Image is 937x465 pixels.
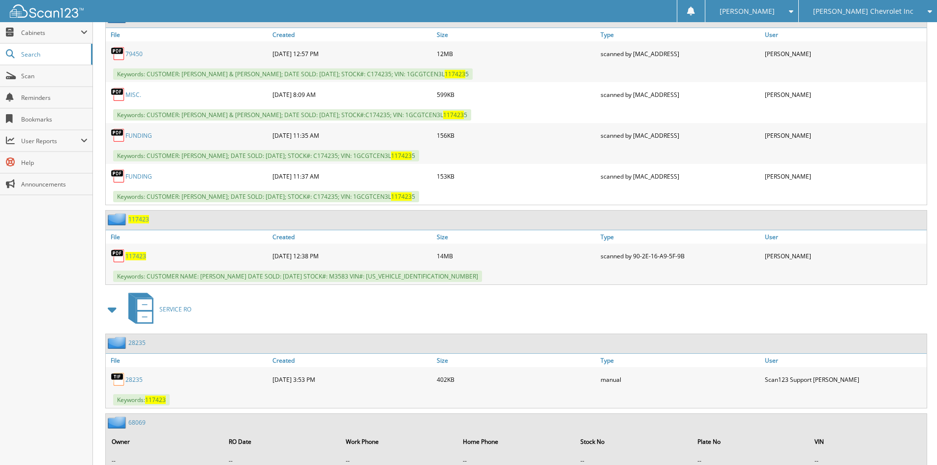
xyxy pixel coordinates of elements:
[113,150,419,161] span: Keywords: CUSTOMER: [PERSON_NAME]; DATE SOLD: [DATE]; STOCK#: C174235; VIN: 1GCGTCEN3L 5
[125,172,152,181] a: FUNDING
[128,215,149,223] a: 117423
[113,271,482,282] span: Keywords: CUSTOMER NAME: [PERSON_NAME] DATE SOLD: [DATE] STOCK#: M3583 VIN#: [US_VEHICLE_IDENTIFI...
[108,416,128,429] img: folder2.png
[113,68,473,80] span: Keywords: CUSTOMER: [PERSON_NAME] & [PERSON_NAME]; DATE SOLD: [DATE]; STOCK#: C174235; VIN: 1GCGT...
[145,396,166,404] span: 117423
[598,246,762,266] div: scanned by 90-2E-16-A9-5F-9B
[108,213,128,225] img: folder2.png
[598,28,762,41] a: Type
[270,125,434,145] div: [DATE] 11:35 AM
[270,370,434,389] div: [DATE] 3:53 PM
[128,339,146,347] a: 28235
[762,28,927,41] a: User
[888,418,937,465] iframe: Chat Widget
[21,115,88,124] span: Bookmarks
[762,166,927,186] div: [PERSON_NAME]
[21,180,88,188] span: Announcements
[762,85,927,104] div: [PERSON_NAME]
[111,169,125,184] img: PDF.png
[341,432,457,452] th: Work Phone
[762,125,927,145] div: [PERSON_NAME]
[270,354,434,367] a: Created
[107,432,223,452] th: Owner
[125,131,152,140] a: FUNDING
[434,166,599,186] div: 153KB
[159,305,191,313] span: SERVICE RO
[391,192,412,201] span: 117423
[125,50,143,58] a: 79450
[113,394,170,405] span: Keywords:
[598,44,762,63] div: scanned by [MAC_ADDRESS]
[111,248,125,263] img: PDF.png
[443,111,464,119] span: 117423
[391,152,412,160] span: 117423
[106,28,270,41] a: File
[270,85,434,104] div: [DATE] 8:09 AM
[128,418,146,427] a: 68069
[125,252,146,260] a: 117423
[21,158,88,167] span: Help
[762,370,927,389] div: Scan123 Support [PERSON_NAME]
[106,230,270,244] a: File
[434,246,599,266] div: 14MB
[111,87,125,102] img: PDF.png
[434,85,599,104] div: 599KB
[125,91,141,99] a: MISC.
[122,290,191,329] a: SERVICE RO
[21,137,81,145] span: User Reports
[598,85,762,104] div: scanned by [MAC_ADDRESS]
[108,337,128,349] img: folder2.png
[762,354,927,367] a: User
[106,354,270,367] a: File
[270,28,434,41] a: Created
[21,50,86,59] span: Search
[111,372,125,387] img: TIF.png
[113,109,471,121] span: Keywords: CUSTOMER: [PERSON_NAME] & [PERSON_NAME]; DATE SOLD: [DATE]; STOCK#:C174235; VIN: 1GCGTC...
[598,125,762,145] div: scanned by [MAC_ADDRESS]
[813,8,913,14] span: [PERSON_NAME] Chevrolet Inc
[21,93,88,102] span: Reminders
[125,375,143,384] a: 28235
[810,432,926,452] th: VIN
[762,44,927,63] div: [PERSON_NAME]
[270,166,434,186] div: [DATE] 11:37 AM
[434,354,599,367] a: Size
[111,128,125,143] img: PDF.png
[445,70,465,78] span: 117423
[598,166,762,186] div: scanned by [MAC_ADDRESS]
[598,354,762,367] a: Type
[762,230,927,244] a: User
[762,246,927,266] div: [PERSON_NAME]
[720,8,775,14] span: [PERSON_NAME]
[434,44,599,63] div: 12MB
[10,4,84,18] img: scan123-logo-white.svg
[575,432,692,452] th: Stock No
[21,72,88,80] span: Scan
[270,44,434,63] div: [DATE] 12:57 PM
[224,432,340,452] th: RO Date
[693,432,809,452] th: Plate No
[270,246,434,266] div: [DATE] 12:38 PM
[434,125,599,145] div: 156KB
[458,432,574,452] th: Home Phone
[598,370,762,389] div: manual
[598,230,762,244] a: Type
[434,370,599,389] div: 402KB
[434,28,599,41] a: Size
[270,230,434,244] a: Created
[113,191,419,202] span: Keywords: CUSTOMER: [PERSON_NAME]; DATE SOLD: [DATE]; STOCK#: C174235; VIN: 1GCGTCEN3L 5
[21,29,81,37] span: Cabinets
[434,230,599,244] a: Size
[111,46,125,61] img: PDF.png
